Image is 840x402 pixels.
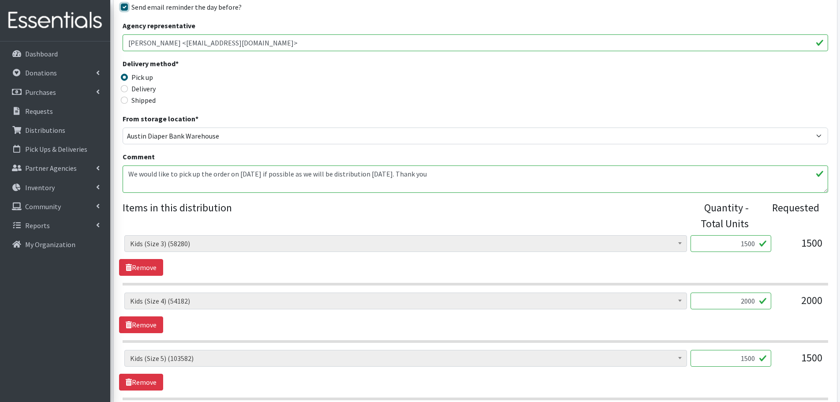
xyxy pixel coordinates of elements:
p: Pick Ups & Deliveries [25,145,87,154]
legend: Delivery method [123,58,299,72]
div: 2000 [778,293,822,316]
span: Kids (Size 5) (103582) [130,352,681,364]
textarea: We would like to pick up the order on [DATE] if possible as we will be distribution [DATE]. Thank... [123,165,828,193]
a: My Organization [4,236,107,253]
span: Kids (Size 3) (58280) [130,237,681,250]
label: Shipped [131,95,156,105]
a: Reports [4,217,107,234]
label: Comment [123,151,155,162]
p: Requests [25,107,53,116]
a: Pick Ups & Deliveries [4,140,107,158]
a: Remove [119,374,163,391]
a: Purchases [4,83,107,101]
p: Dashboard [25,49,58,58]
span: Kids (Size 3) (58280) [124,235,687,252]
a: Requests [4,102,107,120]
p: Partner Agencies [25,164,77,173]
p: Inventory [25,183,55,192]
a: Dashboard [4,45,107,63]
abbr: required [175,59,179,68]
input: Quantity [691,235,771,252]
a: Remove [119,316,163,333]
span: Kids (Size 5) (103582) [124,350,687,367]
a: Partner Agencies [4,159,107,177]
span: Kids (Size 4) (54182) [124,293,687,309]
p: Donations [25,68,57,77]
p: My Organization [25,240,75,249]
div: 1500 [778,350,822,374]
label: Agency representative [123,20,195,31]
label: From storage location [123,113,198,124]
input: Quantity [691,293,771,309]
div: Requested [758,200,819,232]
img: HumanEssentials [4,6,107,35]
div: 1500 [778,235,822,259]
p: Community [25,202,61,211]
label: Delivery [131,83,156,94]
p: Purchases [25,88,56,97]
a: Distributions [4,121,107,139]
p: Reports [25,221,50,230]
p: Distributions [25,126,65,135]
abbr: required [195,114,198,123]
a: Community [4,198,107,215]
span: Kids (Size 4) (54182) [130,295,681,307]
label: Send email reminder the day before? [131,2,242,12]
div: Quantity - Total Units [687,200,749,232]
a: Inventory [4,179,107,196]
input: Quantity [691,350,771,367]
label: Pick up [131,72,153,83]
a: Donations [4,64,107,82]
legend: Items in this distribution [123,200,687,228]
a: Remove [119,259,163,276]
